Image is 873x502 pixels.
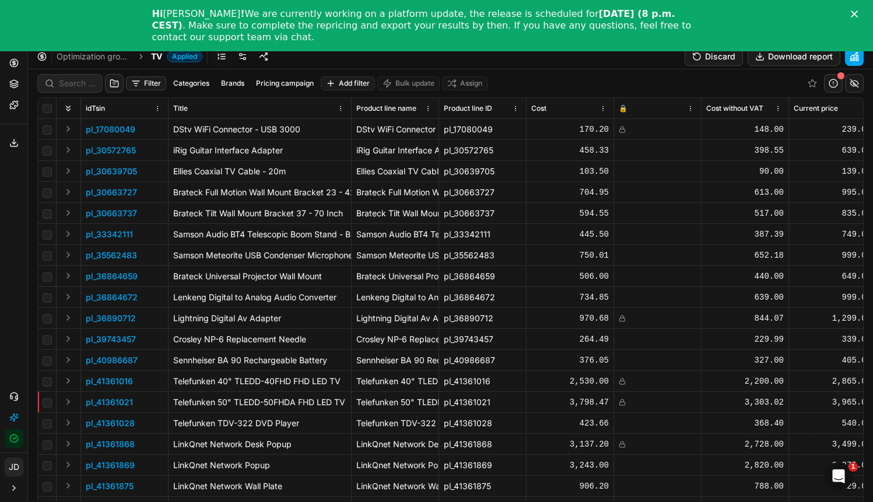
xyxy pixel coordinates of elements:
[356,271,434,282] div: Brateck Universal Projector Wall Mount
[61,311,75,325] button: Expand
[173,250,346,261] p: Samson Meteorite USB Condenser Microphone
[169,76,214,90] button: Categories
[531,187,609,198] div: 704.95
[794,438,871,450] div: 3,499.00
[126,76,166,90] button: Filter
[59,78,95,89] input: Search by SKU or title
[173,375,346,387] p: Telefunken 40" TLEDD-40FHD FHD LED TV
[86,334,136,345] button: pl_39743457
[531,250,609,261] div: 750.01
[151,51,162,62] span: TV
[531,354,609,366] div: 376.05
[173,166,346,177] p: Ellies Coaxial TV Cable - 20m
[86,145,136,156] button: pl_30572765
[61,332,75,346] button: Expand
[216,76,249,90] button: Brands
[444,375,521,387] div: pl_41361016
[851,10,863,17] div: Close
[86,396,133,408] button: pl_41361021
[173,229,346,240] p: Samson Audio BT4 Telescopic Boom Stand - Black
[57,51,202,62] nav: breadcrumb
[706,229,784,240] div: 387.39
[240,8,244,19] b: !
[61,269,75,283] button: Expand
[444,334,521,345] div: pl_39743457
[61,416,75,430] button: Expand
[706,459,784,471] div: 2,820.00
[86,229,133,240] button: pl_33342111
[706,187,784,198] div: 613.00
[794,459,871,471] div: 3,975.00
[706,396,784,408] div: 3,303.02
[356,417,434,429] div: Telefunken TDV-322 DVD Player
[86,459,135,471] p: pl_41361869
[61,122,75,136] button: Expand
[86,438,135,450] button: pl_41361868
[356,124,434,135] div: DStv WiFi Connector - USB 3000
[321,76,375,90] button: Add filter
[57,51,131,62] a: Optimization groups
[825,462,853,490] iframe: Intercom live chat
[86,375,133,387] p: pl_41361016
[444,292,521,303] div: pl_36864672
[794,187,871,198] div: 995.00
[173,334,346,345] p: Crosley NP-6 Replacement Needle
[61,248,75,262] button: Expand
[706,166,784,177] div: 90.00
[356,208,434,219] div: Brateck Tilt Wall Mount Bracket 37 - 70 Inch
[86,271,138,282] p: pl_36864659
[794,292,871,303] div: 999.00
[531,166,609,177] div: 103.50
[173,417,346,429] p: Telefunken TDV-322 DVD Player
[377,76,440,90] button: Bulk update
[173,187,346,198] p: Brateck Full Motion Wall Mount Bracket 23 - 42 Inch
[86,292,138,303] button: pl_36864672
[86,166,137,177] button: pl_30639705
[444,459,521,471] div: pl_41361869
[748,47,840,66] button: Download report
[356,480,434,492] div: LinkQnet Network Wall Plate
[706,438,784,450] div: 2,728.00
[706,104,763,113] span: Cost without VAT
[531,124,609,135] div: 170.20
[706,354,784,366] div: 327.00
[706,334,784,345] div: 229.99
[706,124,784,135] div: 148.00
[531,104,546,113] span: Cost
[86,480,134,492] button: pl_41361875
[173,292,346,303] p: Lenkeng Digital to Analog Audio Converter
[173,480,346,492] p: LinkQnet Network Wall Plate
[444,250,521,261] div: pl_35562483
[794,354,871,366] div: 405.00
[173,438,346,450] p: LinkQnet Network Desk Popup
[5,458,23,476] button: JD
[356,459,434,471] div: LinkQnet Network Popup
[86,187,137,198] button: pl_30663727
[86,354,138,366] button: pl_40986687
[173,145,346,156] p: iRig Guitar Interface Adapter
[794,166,871,177] div: 139.00
[86,250,137,261] button: pl_35562483
[531,480,609,492] div: 906.20
[444,145,521,156] div: pl_30572765
[444,480,521,492] div: pl_41361875
[444,187,521,198] div: pl_30663727
[444,208,521,219] div: pl_30663737
[531,229,609,240] div: 445.50
[794,313,871,324] div: 1,299.00
[173,271,346,282] p: Brateck Universal Projector Wall Mount
[61,227,75,241] button: Expand
[356,313,434,324] div: Lightning Digital Av Adapter
[356,166,434,177] div: Ellies Coaxial TV Cable - 20m
[685,47,743,66] button: Discard
[531,208,609,219] div: 594.55
[706,375,784,387] div: 2,200.00
[531,459,609,471] div: 3,243.00
[794,124,871,135] div: 239.00
[706,145,784,156] div: 398.55
[173,208,346,219] p: Brateck Tilt Wall Mount Bracket 37 - 70 Inch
